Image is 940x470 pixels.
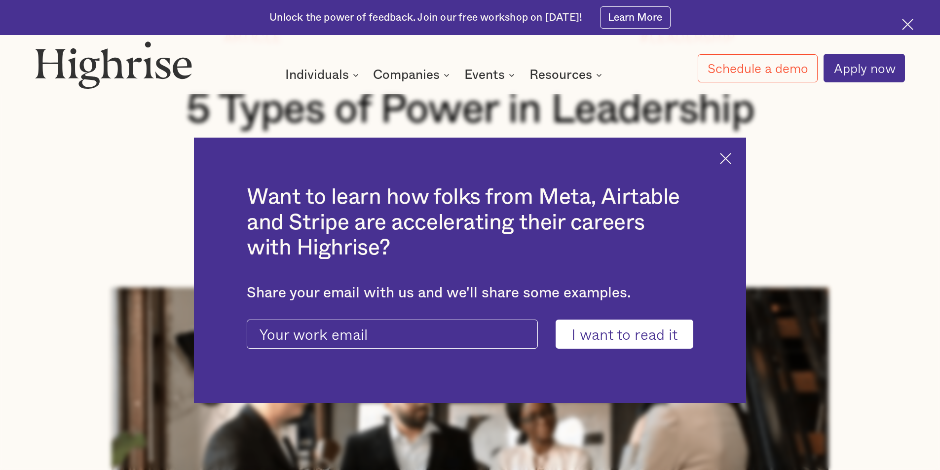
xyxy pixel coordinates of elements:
[373,69,440,81] div: Companies
[247,184,693,261] h2: Want to learn how folks from Meta, Airtable and Stripe are accelerating their careers with Highrise?
[269,11,582,25] div: Unlock the power of feedback. Join our free workshop on [DATE]!
[247,320,538,349] input: Your work email
[285,69,362,81] div: Individuals
[247,320,693,349] form: current-ascender-blog-article-modal-form
[824,54,905,82] a: Apply now
[600,6,671,29] a: Learn More
[720,153,731,164] img: Cross icon
[464,69,518,81] div: Events
[464,69,505,81] div: Events
[902,19,913,30] img: Cross icon
[373,69,452,81] div: Companies
[529,69,592,81] div: Resources
[556,320,693,349] input: I want to read it
[285,69,349,81] div: Individuals
[698,54,818,82] a: Schedule a demo
[247,285,693,302] div: Share your email with us and we'll share some examples.
[529,69,605,81] div: Resources
[35,41,192,88] img: Highrise logo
